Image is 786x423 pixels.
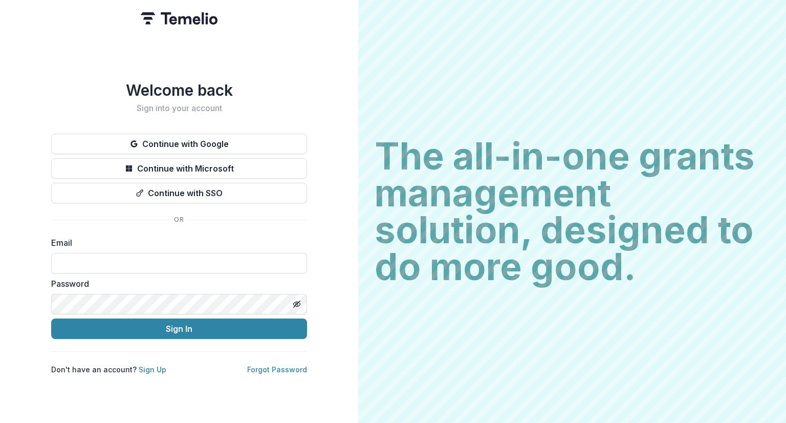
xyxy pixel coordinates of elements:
button: Continue with SSO [51,183,307,203]
label: Password [51,278,301,290]
button: Toggle password visibility [289,296,305,312]
a: Forgot Password [247,365,307,374]
button: Sign In [51,319,307,339]
label: Email [51,237,301,249]
img: Temelio [141,12,217,25]
a: Sign Up [139,365,166,374]
button: Continue with Microsoft [51,158,307,179]
button: Continue with Google [51,134,307,154]
h2: Sign into your account [51,103,307,113]
p: Don't have an account? [51,364,166,375]
h1: Welcome back [51,81,307,99]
